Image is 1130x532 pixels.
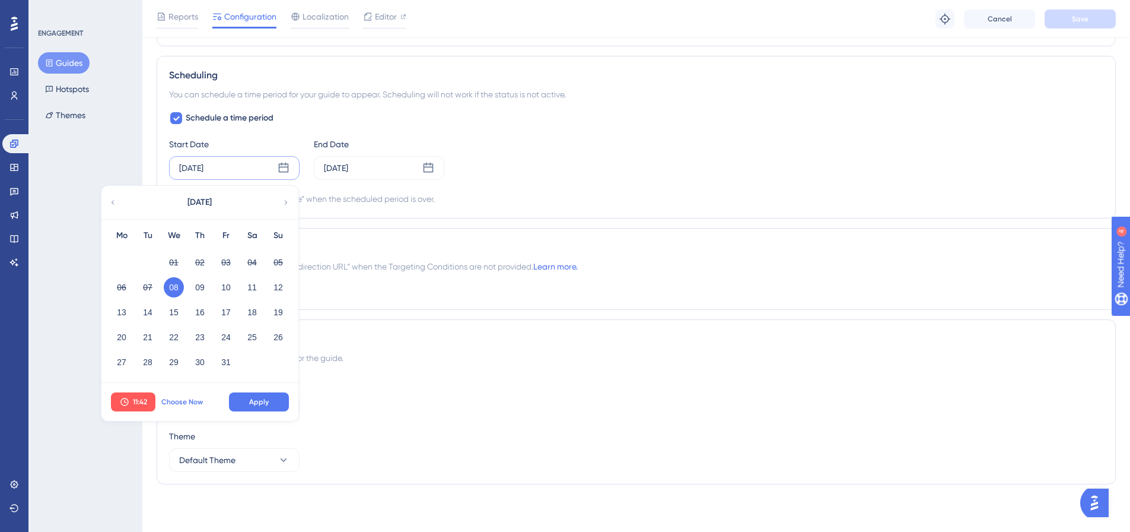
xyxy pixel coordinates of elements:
[169,375,1103,389] div: Container
[164,302,184,322] button: 15
[164,277,184,297] button: 08
[169,448,300,472] button: Default Theme
[190,252,210,273] button: 02
[314,137,444,151] div: End Date
[112,277,132,297] button: 06
[112,327,132,347] button: 20
[112,302,132,322] button: 13
[112,352,132,372] button: 27
[133,397,147,407] span: 11:42
[186,111,273,125] span: Schedule a time period
[216,277,236,297] button: 10
[190,327,210,347] button: 23
[169,87,1103,102] div: You can schedule a time period for your guide to appear. Scheduling will not work if the status i...
[964,9,1035,28] button: Cancel
[303,9,349,24] span: Localization
[140,191,259,214] button: [DATE]
[242,327,262,347] button: 25
[164,352,184,372] button: 29
[38,28,83,38] div: ENGAGEMENT
[164,327,184,347] button: 22
[28,3,74,17] span: Need Help?
[38,78,96,100] button: Hotspots
[239,229,265,243] div: Sa
[265,229,291,243] div: Su
[216,252,236,273] button: 03
[249,397,269,407] span: Apply
[109,229,135,243] div: Mo
[169,429,1103,444] div: Theme
[164,252,184,273] button: 01
[216,302,236,322] button: 17
[224,9,276,24] span: Configuration
[169,259,578,274] span: The browser will redirect to the “Redirection URL” when the Targeting Conditions are not provided.
[169,240,1103,255] div: Redirection
[138,302,158,322] button: 14
[138,327,158,347] button: 21
[169,332,1103,346] div: Advanced Settings
[216,352,236,372] button: 31
[1080,485,1116,521] iframe: UserGuiding AI Assistant Launcher
[213,229,239,243] div: Fr
[242,252,262,273] button: 04
[168,9,198,24] span: Reports
[375,9,397,24] span: Editor
[138,277,158,297] button: 07
[1045,9,1116,28] button: Save
[242,277,262,297] button: 11
[179,453,235,467] span: Default Theme
[229,392,289,411] button: Apply
[190,192,435,206] div: Automatically set as “Inactive” when the scheduled period is over.
[135,229,161,243] div: Tu
[161,229,187,243] div: We
[187,229,213,243] div: Th
[268,252,288,273] button: 05
[988,14,1012,24] span: Cancel
[533,262,578,271] a: Learn more.
[268,327,288,347] button: 26
[138,352,158,372] button: 28
[38,52,90,74] button: Guides
[190,302,210,322] button: 16
[179,161,203,175] div: [DATE]
[82,6,86,15] div: 4
[324,161,348,175] div: [DATE]
[268,277,288,297] button: 12
[161,397,203,407] span: Choose Now
[38,104,93,126] button: Themes
[169,137,300,151] div: Start Date
[216,327,236,347] button: 24
[268,302,288,322] button: 19
[187,195,212,210] span: [DATE]
[169,68,1103,83] div: Scheduling
[190,352,210,372] button: 30
[155,392,209,411] button: Choose Now
[111,392,155,411] button: 11:42
[242,302,262,322] button: 18
[169,351,1103,365] div: Choose the container and theme for the guide.
[1072,14,1088,24] span: Save
[190,277,210,297] button: 09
